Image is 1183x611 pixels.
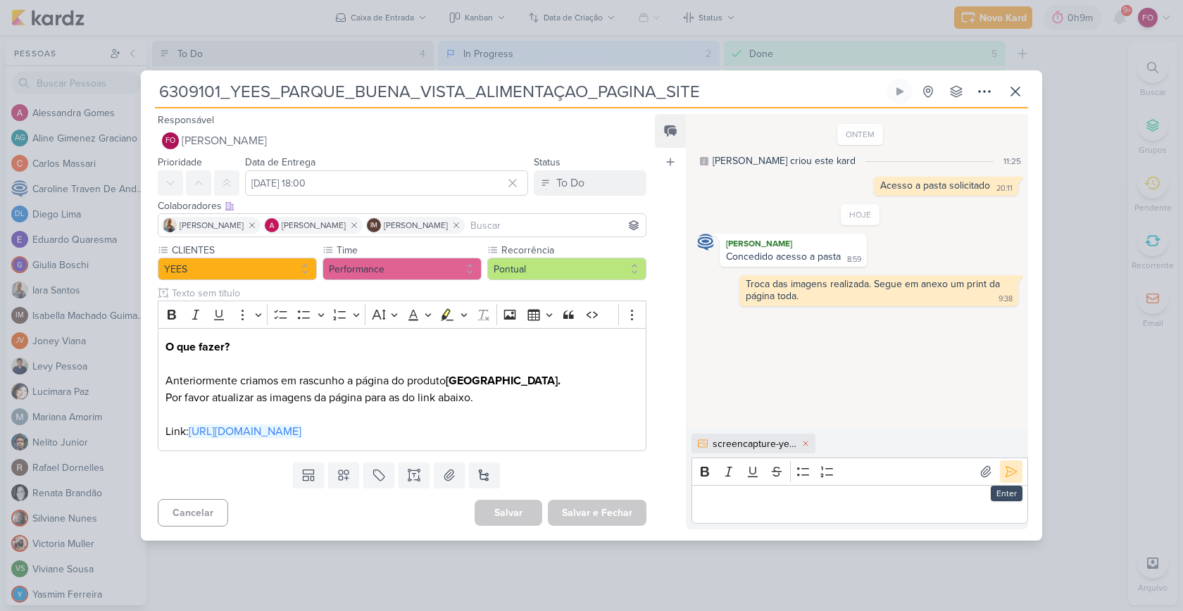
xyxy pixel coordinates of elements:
span: [PERSON_NAME] [384,219,448,232]
strong: O que fazer? [165,340,230,354]
span: [PERSON_NAME] [180,219,244,232]
div: [PERSON_NAME] criou este kard [713,153,856,168]
div: To Do [556,175,584,191]
button: YEES [158,258,317,280]
div: 11:25 [1003,155,1021,168]
button: FO [PERSON_NAME] [158,128,646,153]
div: 9:38 [999,294,1013,305]
div: Acesso a pasta solicitado [880,179,990,191]
div: Colaboradores [158,199,646,213]
img: Caroline Traven De Andrade [697,234,714,251]
div: Editor editing area: main [158,328,646,451]
input: Kard Sem Título [155,79,884,104]
span: [PERSON_NAME] [282,219,346,232]
div: Editor toolbar [158,301,646,328]
div: Fabio Oliveira [162,132,179,149]
p: Por favor atualizar as imagens da página para as do link abaixo. Link: [165,389,639,440]
p: IM [370,222,377,229]
strong: [GEOGRAPHIC_DATA]. [446,374,561,388]
a: [URL][DOMAIN_NAME] [189,424,301,439]
label: CLIENTES [170,243,317,258]
img: Alessandra Gomes [265,218,279,232]
p: Anteriormente criamos em rascunho a página do produto [165,372,639,389]
div: 8:59 [847,254,861,265]
p: FO [165,137,175,145]
label: Prioridade [158,156,202,168]
input: Buscar [468,217,643,234]
div: Enter [991,486,1022,501]
div: Editor editing area: main [691,485,1028,524]
button: Cancelar [158,499,228,527]
span: [PERSON_NAME] [182,132,267,149]
label: Recorrência [500,243,646,258]
img: Iara Santos [163,218,177,232]
div: Isabella Machado Guimarães [367,218,381,232]
button: Performance [323,258,482,280]
div: Editor toolbar [691,458,1028,485]
div: Ligar relógio [894,86,906,97]
div: screencapture-yeesinc-br-2025-09-11-09_37_44.png [713,436,797,451]
label: Time [335,243,482,258]
input: Texto sem título [169,286,646,301]
label: Data de Entrega [245,156,315,168]
div: Troca das imagens realizada. Segue em anexo um print da página toda. [746,278,1003,302]
button: To Do [534,170,646,196]
label: Responsável [158,114,214,126]
div: 20:11 [996,183,1013,194]
input: Select a date [245,170,528,196]
div: Concedido acesso a pasta [726,251,841,263]
button: Pontual [487,258,646,280]
label: Status [534,156,561,168]
div: [PERSON_NAME] [722,237,864,251]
